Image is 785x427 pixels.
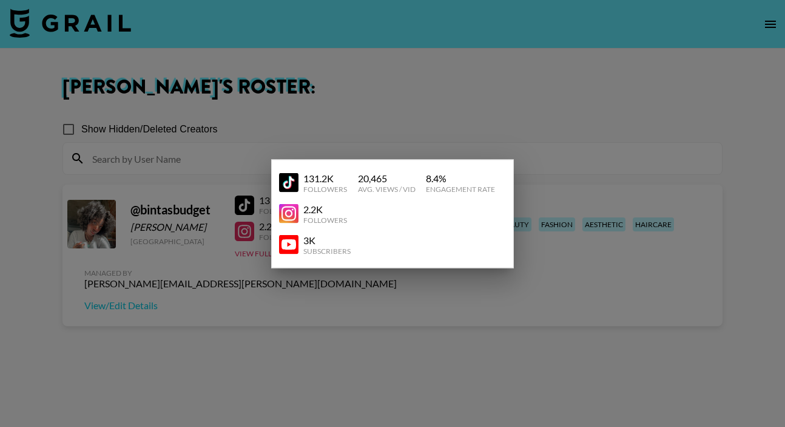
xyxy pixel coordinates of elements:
div: Engagement Rate [426,184,495,193]
img: YouTube [279,235,298,254]
img: YouTube [279,204,298,224]
div: 20,465 [358,172,416,184]
div: Followers [303,184,347,193]
div: 8.4 % [426,172,495,184]
div: Followers [303,215,347,224]
div: 3K [303,234,351,246]
div: Subscribers [303,246,351,255]
img: YouTube [279,173,298,193]
div: 2.2K [303,203,347,215]
div: Avg. Views / Vid [358,184,416,193]
div: 131.2K [303,172,347,184]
